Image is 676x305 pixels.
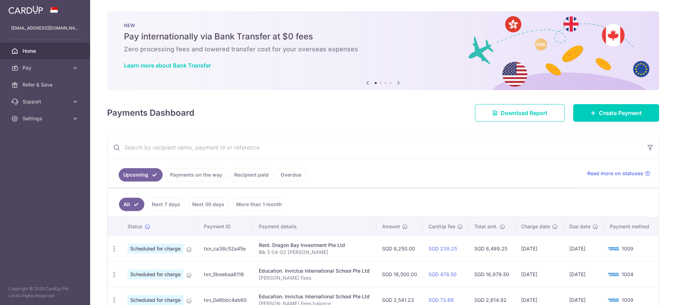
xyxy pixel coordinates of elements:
td: SGD 8,250.00 [376,236,423,261]
p: [PERSON_NAME] Fees [259,274,371,281]
img: Bank Card [606,270,620,279]
a: More than 1 month [232,198,287,211]
span: Pay [23,64,69,71]
span: Amount [382,223,400,230]
td: txn_5beebaa8116 [198,261,253,287]
span: Download Report [501,109,547,117]
td: [DATE] [564,261,604,287]
p: [EMAIL_ADDRESS][DOMAIN_NAME] [11,25,79,32]
a: All [119,198,144,211]
p: NEW [124,23,642,28]
a: Next 7 days [147,198,185,211]
span: CardUp fee [428,223,455,230]
td: [DATE] [515,236,564,261]
a: Read more on statuses [587,170,650,177]
img: Bank Card [606,244,620,253]
span: Total amt. [474,223,497,230]
td: SGD 16,500.00 [376,261,423,287]
a: Overdue [276,168,306,182]
span: Home [23,47,69,55]
td: SGD 8,489.25 [469,236,515,261]
span: 1009 [622,297,633,303]
input: Search by recipient name, payment id or reference [107,136,642,159]
th: Payment method [604,217,658,236]
span: Read more on statuses [587,170,643,177]
span: Create Payment [599,109,642,117]
a: Next 30 days [188,198,229,211]
span: Refer & Save [23,81,69,88]
div: Rent. Dragon Bay Investment Pte Ltd [259,242,371,249]
span: Charge date [521,223,550,230]
a: Recipient paid [230,168,273,182]
h5: Pay internationally via Bank Transfer at $0 fees [124,31,642,42]
div: Education. Invictus International School Pte Ltd [259,267,371,274]
img: Bank transfer banner [107,11,659,90]
a: Download Report [475,104,565,122]
h4: Payments Dashboard [107,107,194,119]
span: Scheduled for charge [127,269,183,279]
td: [DATE] [564,236,604,261]
a: Create Payment [573,104,659,122]
td: SGD 16,978.50 [469,261,515,287]
td: [DATE] [515,261,564,287]
h6: Zero processing fees and lowered transfer cost for your overseas expenses [124,45,642,53]
th: Payment details [253,217,377,236]
span: Settings [23,115,69,122]
div: Education. Invictus International School Pte Ltd [259,293,371,300]
a: SGD 478.50 [428,271,457,277]
a: Payments on the way [165,168,227,182]
th: Payment ID [198,217,253,236]
a: Upcoming [119,168,163,182]
img: CardUp [8,6,43,14]
span: Support [23,98,69,105]
a: SGD 73.69 [428,297,454,303]
span: 1004 [622,271,633,277]
span: Scheduled for charge [127,295,183,305]
td: txn_ca38c52a45e [198,236,253,261]
span: 1009 [622,246,633,252]
span: Scheduled for charge [127,244,183,254]
span: Status [127,223,143,230]
p: Blk 5 04-02 [PERSON_NAME] [259,249,371,256]
img: Bank Card [606,296,620,304]
span: Due date [569,223,590,230]
a: SGD 239.25 [428,246,457,252]
a: Learn more about Bank Transfer [124,62,211,69]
